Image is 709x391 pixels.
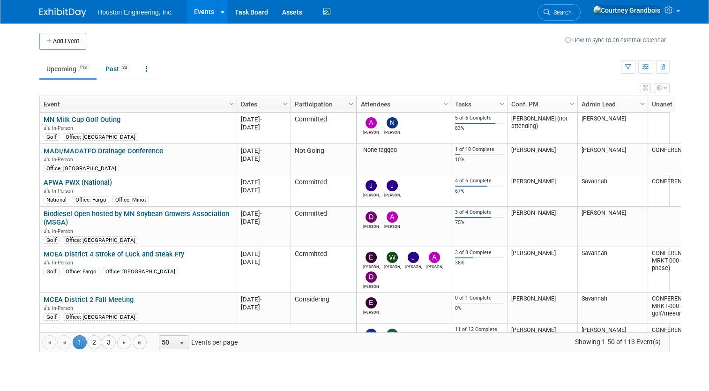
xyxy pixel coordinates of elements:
div: [DATE] [241,115,286,123]
div: [DATE] [241,155,286,163]
td: Considering [291,293,356,324]
div: [DATE] [241,178,286,186]
img: erik hove [366,297,377,308]
span: 1 [73,335,87,349]
td: [PERSON_NAME] (not attending) [507,113,577,144]
span: Go to the previous page [60,339,68,346]
span: - [260,250,262,257]
div: erik hove [363,308,380,315]
a: Column Settings [567,96,578,110]
td: [PERSON_NAME] [577,144,648,175]
a: Column Settings [638,96,648,110]
div: 3 of 8 Complete [455,249,504,256]
div: Golf [44,236,60,244]
span: - [260,296,262,303]
a: How to sync to an external calendar... [565,37,670,44]
a: Participation [295,96,350,112]
span: Column Settings [282,100,289,108]
td: Not Going [291,144,356,175]
img: In-Person Event [44,305,50,310]
span: Column Settings [442,100,449,108]
div: 75% [455,219,504,226]
div: Adam Ruud [426,263,443,269]
img: Wes Keller [387,252,398,263]
img: In-Person Event [44,228,50,233]
img: Tyson Jeannotte [387,329,398,340]
div: Office: Minot [112,196,149,203]
div: [DATE] [241,250,286,258]
img: Aaron Frankl [366,117,377,128]
a: Dates [241,96,284,112]
a: Attendees [361,96,445,112]
td: Committed [291,113,356,144]
span: In-Person [52,305,76,311]
a: Go to the next page [117,335,131,349]
img: Joe Reiter [387,180,398,191]
td: [PERSON_NAME] [577,207,648,247]
td: [PERSON_NAME] [507,207,577,247]
div: Office: [GEOGRAPHIC_DATA] [63,133,138,141]
div: 11 of 12 Complete [455,326,504,333]
a: Tasks [455,96,501,112]
div: erik hove [363,263,380,269]
td: Committed [291,247,356,293]
div: Office: Fargo [73,196,109,203]
div: None tagged [361,146,448,154]
div: Wes Keller [384,263,401,269]
div: 4 of 6 Complete [455,178,504,184]
span: Column Settings [568,100,576,108]
div: [DATE] [241,258,286,266]
span: In-Person [52,157,76,163]
div: Golf [44,268,60,275]
div: Office: Fargo [63,268,99,275]
a: Admin Lead [582,96,642,112]
a: Conf. PM [511,96,571,112]
div: Aaron Frankl [363,128,380,135]
div: Golf [44,313,60,321]
span: Go to the first page [45,339,53,346]
img: Jerry Bents [366,180,377,191]
div: [DATE] [241,123,286,131]
div: National [44,196,69,203]
a: Search [537,4,581,21]
img: Aaron Frankl [387,211,398,223]
a: 3 [102,335,116,349]
span: Go to the last page [136,339,143,346]
img: Jeremy McLaughlin [408,252,419,263]
div: 1 of 10 Complete [455,146,504,153]
div: Joe Reiter [384,191,401,197]
div: Office: [GEOGRAPHIC_DATA] [103,268,178,275]
td: [PERSON_NAME] [507,175,577,207]
div: Office: [GEOGRAPHIC_DATA] [63,313,138,321]
a: MCEA District 4 Stroke of Luck and Steak Fry [44,250,184,258]
td: [PERSON_NAME] [577,113,648,144]
a: Past33 [98,60,137,78]
span: Events per page [147,335,247,349]
div: 3 of 4 Complete [455,209,504,216]
td: Savannah [577,175,648,207]
span: - [260,116,262,123]
td: Savannah [577,293,648,324]
div: [DATE] [241,303,286,311]
a: Column Settings [281,96,291,110]
a: Go to the first page [42,335,56,349]
span: 113 [77,64,90,71]
span: 33 [119,64,130,71]
img: In-Person Event [44,125,50,130]
div: 10% [455,157,504,163]
div: Aaron Frankl [384,223,401,229]
div: [DATE] [241,210,286,218]
a: Column Settings [227,96,237,110]
span: In-Person [52,228,76,234]
a: MCEA District 2 Fall Meeting [44,295,134,304]
div: 5 of 6 Complete [455,115,504,121]
span: Column Settings [347,100,355,108]
span: In-Person [52,125,76,131]
img: ExhibitDay [39,8,86,17]
div: [DATE] [241,295,286,303]
span: - [260,210,262,217]
div: Jerry Bents [363,191,380,197]
div: 0% [455,305,504,312]
img: erik hove [366,252,377,263]
img: In-Person Event [44,188,50,193]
